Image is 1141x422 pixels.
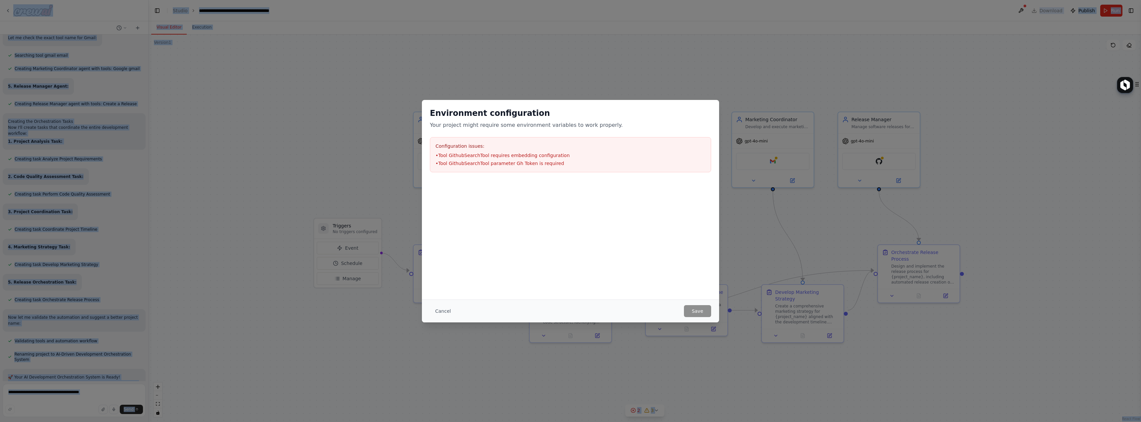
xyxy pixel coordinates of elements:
p: Your project might require some environment variables to work properly. [430,121,711,129]
h2: Environment configuration [430,108,711,119]
button: Cancel [430,305,456,317]
li: • Tool GithubSearchTool parameter Gh Token is required [436,160,705,167]
h3: Configuration issues: [436,143,705,149]
button: Save [684,305,711,317]
li: • Tool GithubSearchTool requires embedding configuration [436,152,705,159]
